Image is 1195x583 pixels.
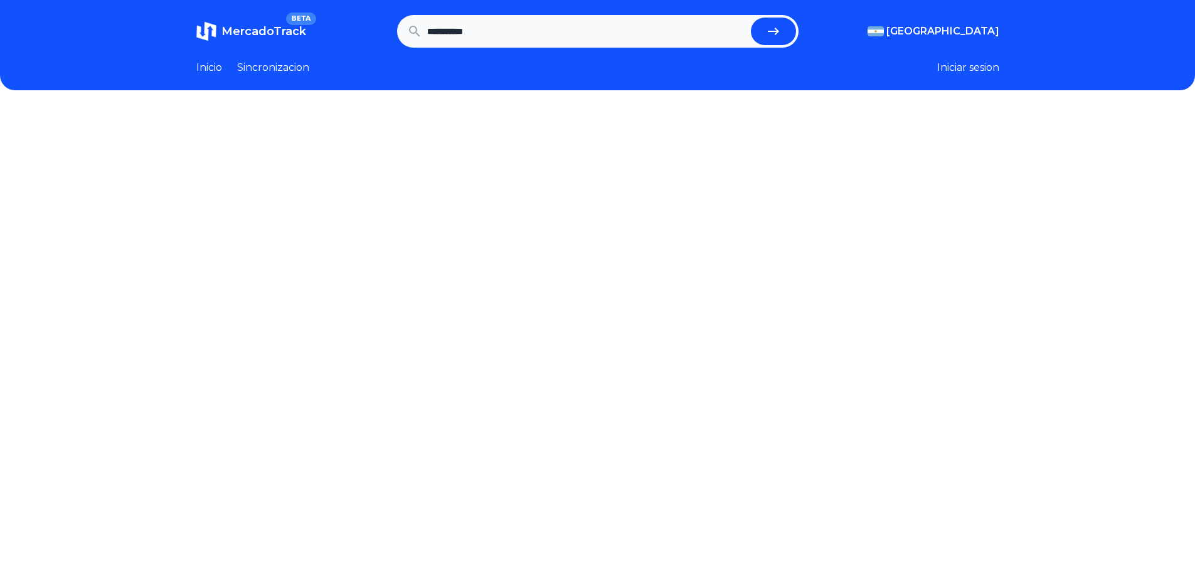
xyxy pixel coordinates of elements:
[196,60,222,75] a: Inicio
[237,60,309,75] a: Sincronizacion
[868,26,884,36] img: Argentina
[196,21,306,41] a: MercadoTrackBETA
[196,21,216,41] img: MercadoTrack
[868,24,999,39] button: [GEOGRAPHIC_DATA]
[886,24,999,39] span: [GEOGRAPHIC_DATA]
[221,24,306,38] span: MercadoTrack
[286,13,316,25] span: BETA
[937,60,999,75] button: Iniciar sesion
